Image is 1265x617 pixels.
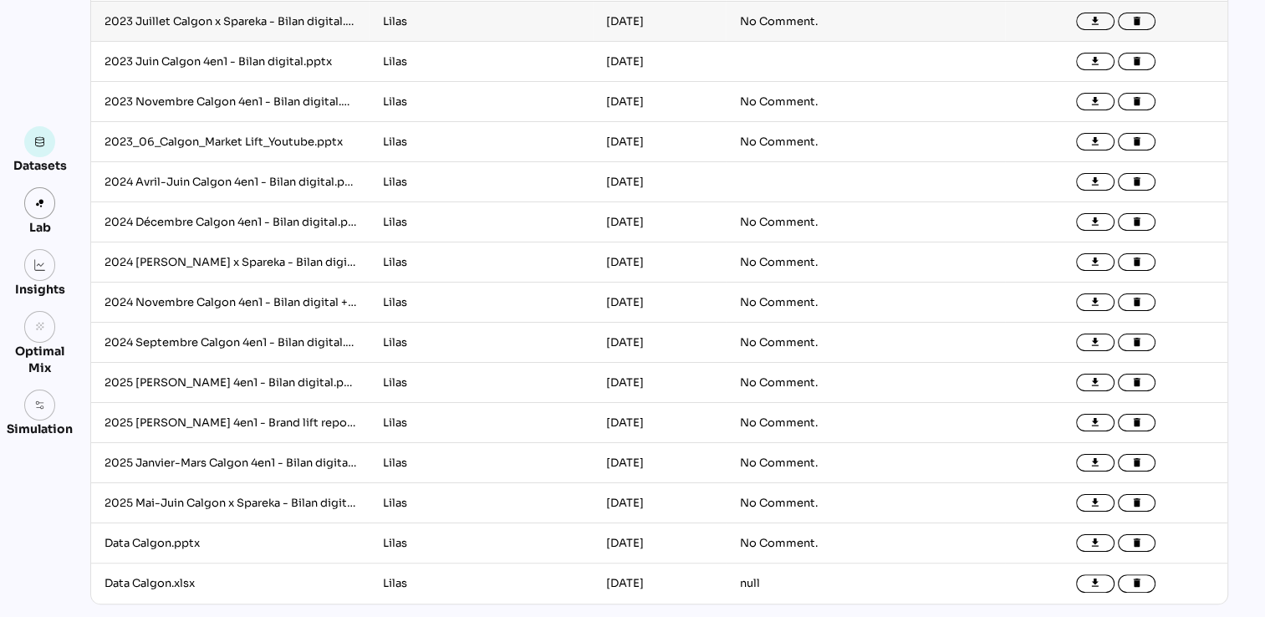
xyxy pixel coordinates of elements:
i: file_download [1089,578,1101,589]
i: file_download [1089,337,1101,349]
td: [DATE] [593,242,727,283]
i: delete [1131,417,1143,429]
img: data.svg [34,136,46,148]
td: [DATE] [593,202,727,242]
td: Lilas [370,563,592,604]
i: delete [1131,176,1143,188]
i: file_download [1089,417,1101,429]
td: [DATE] [593,162,727,202]
td: [DATE] [593,323,727,363]
td: No Comment. [726,82,1004,122]
td: No Comment. [726,283,1004,323]
td: Lilas [370,82,592,122]
div: Lab [22,219,59,236]
i: file_download [1089,297,1101,308]
td: [DATE] [593,443,727,483]
i: delete [1131,578,1143,589]
td: Lilas [370,2,592,42]
td: Lilas [370,42,592,82]
i: file_download [1089,497,1101,509]
td: 2023 Novembre Calgon 4en1 - Bilan digital.pptx [91,82,370,122]
td: Lilas [370,283,592,323]
i: delete [1131,297,1143,308]
i: delete [1131,96,1143,108]
td: 2023 Juin Calgon 4en1 - Bilan digital.pptx [91,42,370,82]
td: 2025 Janvier-Mars Calgon 4en1 - Bilan digital.pptx [91,443,370,483]
img: settings.svg [34,400,46,411]
i: file_download [1089,56,1101,68]
td: No Comment. [726,403,1004,443]
td: Lilas [370,363,592,403]
td: Lilas [370,403,592,443]
td: Lilas [370,122,592,162]
td: 2023 Juillet Calgon x Spareka - Bilan digital.pptx [91,2,370,42]
td: [DATE] [593,2,727,42]
td: Data Calgon.xlsx [91,563,370,604]
td: 2024 Novembre Calgon 4en1 - Bilan digital + TV.pptx [91,283,370,323]
i: file_download [1089,457,1101,469]
i: file_download [1089,257,1101,268]
td: No Comment. [726,443,1004,483]
i: file_download [1089,217,1101,228]
td: No Comment. [726,2,1004,42]
td: No Comment. [726,122,1004,162]
td: Lilas [370,323,592,363]
td: No Comment. [726,202,1004,242]
div: Datasets [13,157,67,174]
i: file_download [1089,136,1101,148]
td: 2025 Mai-Juin Calgon x Spareka - Bilan digital.pptx [91,483,370,523]
td: Lilas [370,202,592,242]
img: lab.svg [34,197,46,209]
i: delete [1131,56,1143,68]
td: Lilas [370,523,592,563]
td: Lilas [370,443,592,483]
td: null [726,563,1004,604]
td: No Comment. [726,323,1004,363]
td: No Comment. [726,523,1004,563]
td: [DATE] [593,523,727,563]
td: Lilas [370,162,592,202]
i: delete [1131,16,1143,28]
div: Insights [15,281,65,298]
td: 2025 [PERSON_NAME] 4en1 - Brand lift report.pptx [91,403,370,443]
td: [DATE] [593,283,727,323]
td: 2024 Septembre Calgon 4en1 - Bilan digital.pptx [91,323,370,363]
td: No Comment. [726,363,1004,403]
td: No Comment. [726,242,1004,283]
i: file_download [1089,96,1101,108]
div: Optimal Mix [7,343,73,376]
i: delete [1131,457,1143,469]
td: 2024 [PERSON_NAME] x Spareka - Bilan digital.pptx [91,242,370,283]
i: file_download [1089,377,1101,389]
td: [DATE] [593,403,727,443]
i: grain [34,321,46,333]
td: Lilas [370,242,592,283]
td: 2024 Décembre Calgon 4en1 - Bilan digital.pptx [91,202,370,242]
td: 2025 [PERSON_NAME] 4en1 - Bilan digital.pptx [91,363,370,403]
td: 2024 Avril-Juin Calgon 4en1 - Bilan digital.pptx [91,162,370,202]
td: Data Calgon.pptx [91,523,370,563]
i: delete [1131,497,1143,509]
i: delete [1131,337,1143,349]
td: No Comment. [726,483,1004,523]
td: [DATE] [593,363,727,403]
td: [DATE] [593,122,727,162]
td: 2023_06_Calgon_Market Lift_Youtube.pptx [91,122,370,162]
img: graph.svg [34,259,46,271]
td: [DATE] [593,82,727,122]
td: Lilas [370,483,592,523]
i: delete [1131,538,1143,549]
td: [DATE] [593,42,727,82]
td: [DATE] [593,563,727,604]
i: delete [1131,377,1143,389]
i: file_download [1089,538,1101,549]
i: file_download [1089,16,1101,28]
i: delete [1131,257,1143,268]
i: file_download [1089,176,1101,188]
i: delete [1131,217,1143,228]
div: Simulation [7,421,73,437]
td: [DATE] [593,483,727,523]
i: delete [1131,136,1143,148]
